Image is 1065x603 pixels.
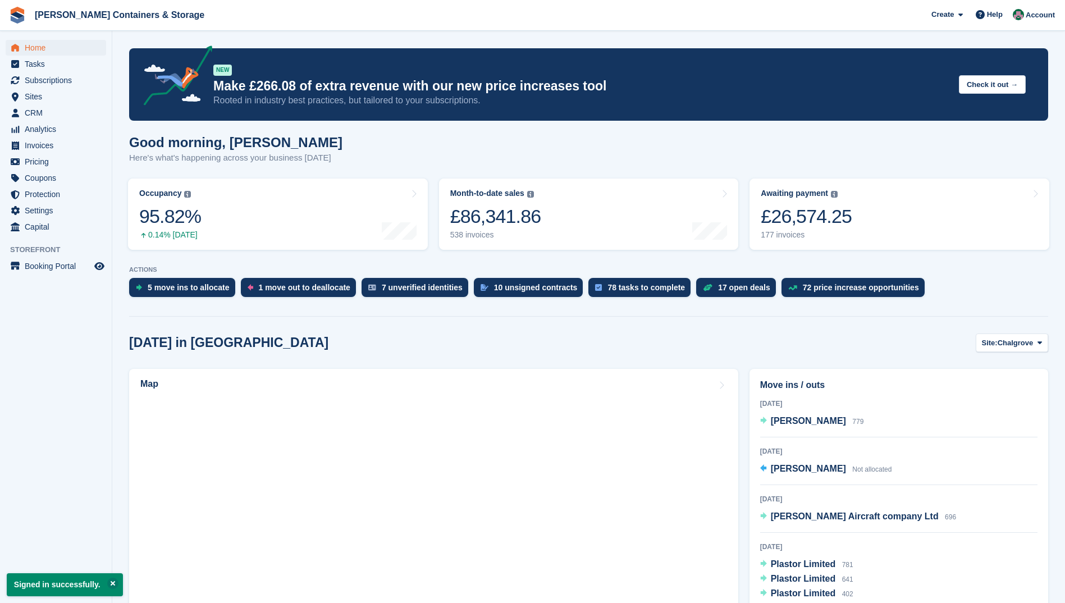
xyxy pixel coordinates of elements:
span: Plastor Limited [771,588,836,598]
a: Plastor Limited 402 [760,587,853,601]
a: [PERSON_NAME] 779 [760,414,864,429]
a: menu [6,89,106,104]
span: [PERSON_NAME] Aircraft company Ltd [771,511,939,521]
h1: Good morning, [PERSON_NAME] [129,135,342,150]
h2: Map [140,379,158,389]
span: Chalgrove [998,337,1034,349]
a: menu [6,186,106,202]
span: Booking Portal [25,258,92,274]
a: menu [6,154,106,170]
img: price_increase_opportunities-93ffe204e8149a01c8c9dc8f82e8f89637d9d84a8eef4429ea346261dce0b2c0.svg [788,285,797,290]
p: Rooted in industry best practices, but tailored to your subscriptions. [213,94,950,107]
span: Create [931,9,954,20]
a: menu [6,72,106,88]
span: CRM [25,105,92,121]
div: [DATE] [760,399,1037,409]
a: menu [6,56,106,72]
div: NEW [213,65,232,76]
p: Here's what's happening across your business [DATE] [129,152,342,165]
h2: Move ins / outs [760,378,1037,392]
span: Not allocated [852,465,892,473]
a: menu [6,105,106,121]
div: 10 unsigned contracts [494,283,578,292]
div: Occupancy [139,189,181,198]
p: ACTIONS [129,266,1048,273]
a: Preview store [93,259,106,273]
div: £86,341.86 [450,205,541,228]
img: move_ins_to_allocate_icon-fdf77a2bb77ea45bf5b3d319d69a93e2d87916cf1d5bf7949dd705db3b84f3ca.svg [136,284,142,291]
div: [DATE] [760,542,1037,552]
span: 696 [945,513,956,521]
div: 5 move ins to allocate [148,283,230,292]
a: Occupancy 95.82% 0.14% [DATE] [128,179,428,250]
div: 177 invoices [761,230,852,240]
span: Plastor Limited [771,559,836,569]
span: Coupons [25,170,92,186]
button: Site: Chalgrove [976,334,1049,352]
span: 402 [842,590,853,598]
a: menu [6,203,106,218]
div: 1 move out to deallocate [259,283,350,292]
img: deal-1b604bf984904fb50ccaf53a9ad4b4a5d6e5aea283cecdc64d6e3604feb123c2.svg [703,284,712,291]
img: verify_identity-adf6edd0f0f0b5bbfe63781bf79b02c33cf7c696d77639b501bdc392416b5a36.svg [368,284,376,291]
span: [PERSON_NAME] [771,464,846,473]
img: move_outs_to_deallocate_icon-f764333ba52eb49d3ac5e1228854f67142a1ed5810a6f6cc68b1a99e826820c5.svg [248,284,253,291]
img: icon-info-grey-7440780725fd019a000dd9b08b2336e03edf1995a4989e88bcd33f0948082b44.svg [527,191,534,198]
span: Plastor Limited [771,574,836,583]
span: 641 [842,575,853,583]
span: Invoices [25,138,92,153]
h2: [DATE] in [GEOGRAPHIC_DATA] [129,335,328,350]
span: 781 [842,561,853,569]
div: 78 tasks to complete [607,283,685,292]
a: menu [6,219,106,235]
a: 72 price increase opportunities [781,278,930,303]
span: Account [1026,10,1055,21]
a: menu [6,40,106,56]
a: menu [6,121,106,137]
a: menu [6,258,106,274]
a: 1 move out to deallocate [241,278,362,303]
span: Pricing [25,154,92,170]
div: 17 open deals [718,283,770,292]
span: Storefront [10,244,112,255]
a: Month-to-date sales £86,341.86 538 invoices [439,179,739,250]
img: Julia Marcham [1013,9,1024,20]
div: £26,574.25 [761,205,852,228]
p: Signed in successfully. [7,573,123,596]
a: Awaiting payment £26,574.25 177 invoices [749,179,1049,250]
span: Help [987,9,1003,20]
span: Analytics [25,121,92,137]
div: Month-to-date sales [450,189,524,198]
img: icon-info-grey-7440780725fd019a000dd9b08b2336e03edf1995a4989e88bcd33f0948082b44.svg [831,191,838,198]
div: [DATE] [760,494,1037,504]
a: 7 unverified identities [362,278,474,303]
span: 779 [852,418,863,426]
div: 538 invoices [450,230,541,240]
div: 7 unverified identities [382,283,463,292]
div: 95.82% [139,205,201,228]
span: Capital [25,219,92,235]
img: stora-icon-8386f47178a22dfd0bd8f6a31ec36ba5ce8667c1dd55bd0f319d3a0aa187defe.svg [9,7,26,24]
div: Awaiting payment [761,189,828,198]
div: 72 price increase opportunities [803,283,919,292]
div: 0.14% [DATE] [139,230,201,240]
a: [PERSON_NAME] Aircraft company Ltd 696 [760,510,956,524]
span: Home [25,40,92,56]
a: [PERSON_NAME] Containers & Storage [30,6,209,24]
span: Tasks [25,56,92,72]
img: icon-info-grey-7440780725fd019a000dd9b08b2336e03edf1995a4989e88bcd33f0948082b44.svg [184,191,191,198]
img: contract_signature_icon-13c848040528278c33f63329250d36e43548de30e8caae1d1a13099fd9432cc5.svg [481,284,488,291]
p: Make £266.08 of extra revenue with our new price increases tool [213,78,950,94]
button: Check it out → [959,75,1026,94]
span: Subscriptions [25,72,92,88]
span: Sites [25,89,92,104]
a: Plastor Limited 781 [760,558,853,572]
a: menu [6,170,106,186]
span: [PERSON_NAME] [771,416,846,426]
a: [PERSON_NAME] Not allocated [760,462,892,477]
a: 10 unsigned contracts [474,278,589,303]
span: Settings [25,203,92,218]
img: price-adjustments-announcement-icon-8257ccfd72463d97f412b2fc003d46551f7dbcb40ab6d574587a9cd5c0d94... [134,45,213,109]
span: Protection [25,186,92,202]
a: menu [6,138,106,153]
